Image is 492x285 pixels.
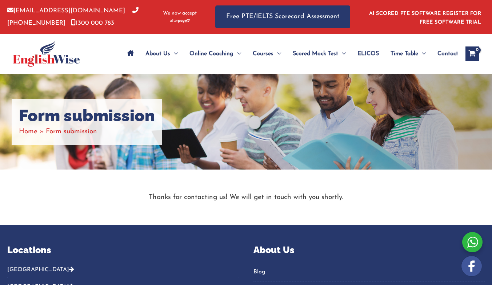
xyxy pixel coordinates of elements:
[189,41,233,66] span: Online Coaching
[338,41,346,66] span: Menu Toggle
[465,46,479,61] a: View Shopping Cart, empty
[391,41,418,66] span: Time Table
[253,243,485,257] p: About Us
[253,266,485,278] a: Blog
[28,191,464,203] p: Thanks for contacting us! We will get in touch with you shortly.
[170,19,190,23] img: Afterpay-Logo
[71,20,114,26] a: 1300 000 783
[13,41,80,67] img: cropped-ew-logo
[365,5,485,29] aside: Header Widget 1
[369,11,481,25] a: AI SCORED PTE SOFTWARE REGISTER FOR FREE SOFTWARE TRIAL
[7,266,239,278] button: [GEOGRAPHIC_DATA]
[215,5,350,28] a: Free PTE/IELTS Scorecard Assessment
[357,41,379,66] span: ELICOS
[247,41,287,66] a: CoursesMenu Toggle
[145,41,170,66] span: About Us
[233,41,241,66] span: Menu Toggle
[140,41,184,66] a: About UsMenu Toggle
[7,243,239,257] p: Locations
[352,41,385,66] a: ELICOS
[385,41,432,66] a: Time TableMenu Toggle
[7,8,139,26] a: [PHONE_NUMBER]
[121,41,458,66] nav: Site Navigation: Main Menu
[19,128,37,135] a: Home
[437,41,458,66] span: Contact
[19,126,155,138] nav: Breadcrumbs
[461,256,482,276] img: white-facebook.png
[19,106,155,126] h1: Form submission
[293,41,338,66] span: Scored Mock Test
[170,41,178,66] span: Menu Toggle
[184,41,247,66] a: Online CoachingMenu Toggle
[418,41,426,66] span: Menu Toggle
[273,41,281,66] span: Menu Toggle
[46,128,97,135] span: Form submission
[432,41,458,66] a: Contact
[253,41,273,66] span: Courses
[7,8,125,14] a: [EMAIL_ADDRESS][DOMAIN_NAME]
[163,10,197,17] span: We now accept
[287,41,352,66] a: Scored Mock TestMenu Toggle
